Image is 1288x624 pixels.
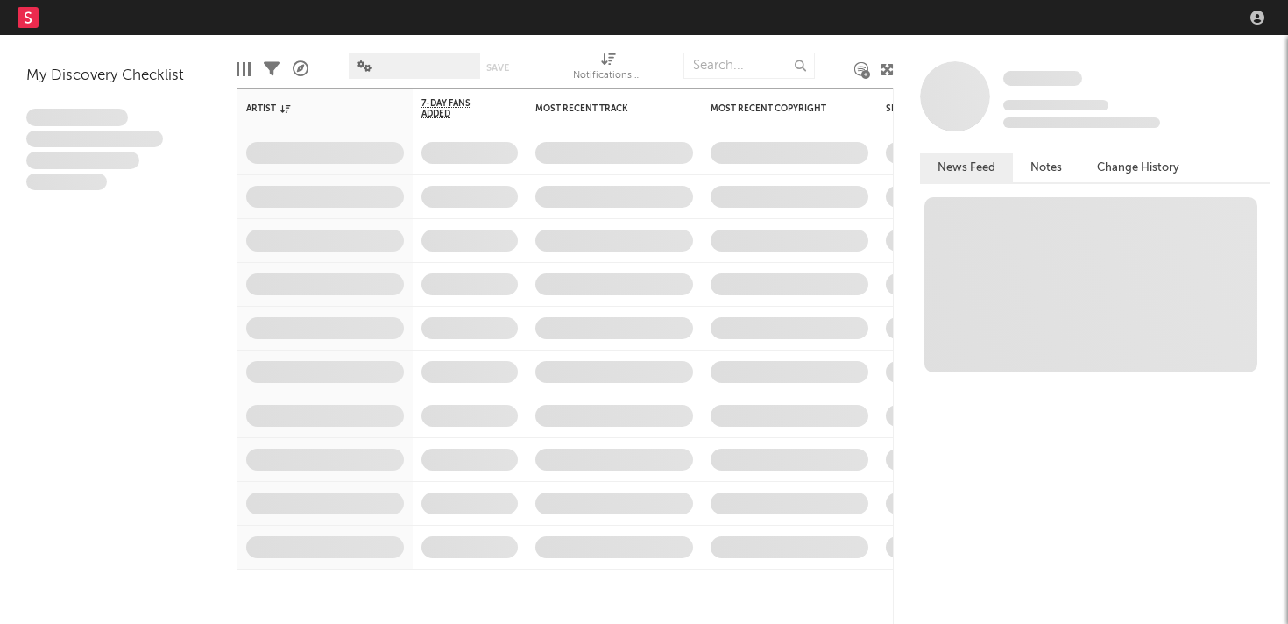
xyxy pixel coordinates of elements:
div: Edit Columns [237,44,251,95]
span: Some Artist [1003,71,1082,86]
div: A&R Pipeline [293,44,308,95]
a: Some Artist [1003,70,1082,88]
div: Most Recent Copyright [711,103,842,114]
div: Notifications (Artist) [573,44,643,95]
div: Artist [246,103,378,114]
div: My Discovery Checklist [26,66,210,87]
div: Filters [264,44,280,95]
button: Change History [1079,153,1197,182]
span: Integer aliquet in purus et [26,131,163,148]
input: Search... [683,53,815,79]
button: News Feed [920,153,1013,182]
span: Tracking Since: [DATE] [1003,100,1108,110]
div: Spotify Monthly Listeners [886,103,1017,114]
span: Praesent ac interdum [26,152,139,169]
span: Aliquam viverra [26,174,107,191]
div: Most Recent Track [535,103,667,114]
button: Save [486,63,509,73]
span: 0 fans last week [1003,117,1160,128]
span: Lorem ipsum dolor [26,109,128,126]
div: Notifications (Artist) [573,66,643,87]
span: 7-Day Fans Added [421,98,492,119]
button: Notes [1013,153,1079,182]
